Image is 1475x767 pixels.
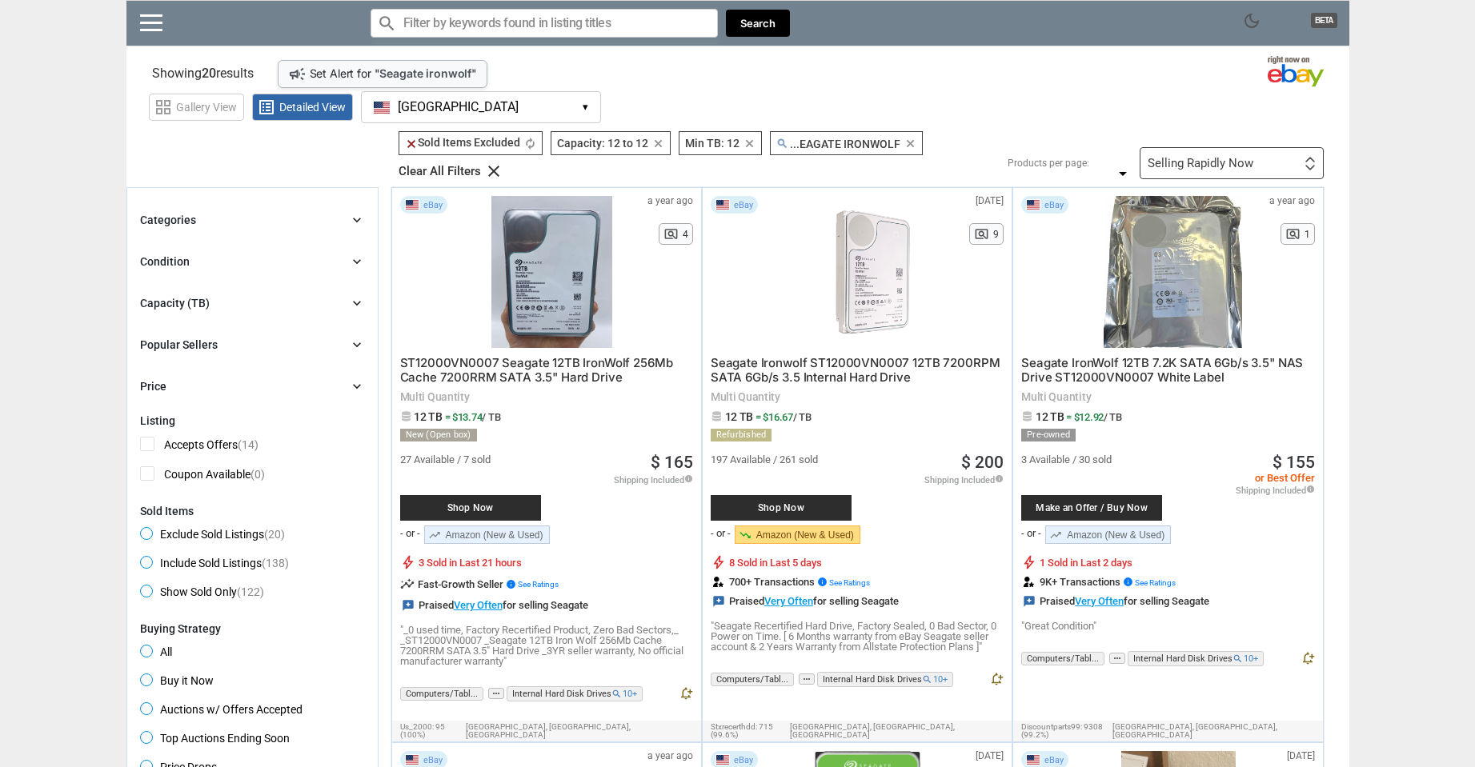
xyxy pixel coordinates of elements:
[428,529,441,541] span: trending_up
[711,722,773,739] span: 715 (99.6%)
[711,621,1004,652] p: "Seagate Recertified Hard Drive, Factory Sealed, 0 Bad Sector, 0 Power on Time. [ 6 Months warran...
[712,595,725,608] i: reviews
[715,754,730,765] img: USA Flag
[1026,754,1040,765] img: USA Flag
[349,212,365,228] i: chevron_right
[237,585,264,598] span: (122)
[140,556,289,575] span: Include Sold Listings
[711,528,731,538] div: - or -
[1040,577,1176,587] span: 9K+ Transactions
[684,474,693,483] i: info
[961,454,1004,471] span: $ 200
[400,528,420,538] div: - or -
[140,622,365,635] div: Buying Strategy
[1273,454,1315,471] a: $ 155
[1008,158,1089,168] div: Products per page:
[398,100,519,114] span: [GEOGRAPHIC_DATA]
[1287,751,1315,761] span: [DATE]
[1148,158,1253,170] div: Selling Rapidly Now
[557,137,648,150] span: Capacity: 12 to 12
[1021,722,1103,739] span: 9308 (99.2%)
[904,138,916,150] i: clear
[405,138,418,150] i: clear
[488,688,504,700] button: more_horiz
[466,723,693,739] span: [GEOGRAPHIC_DATA], [GEOGRAPHIC_DATA],[GEOGRAPHIC_DATA]
[400,355,673,385] span: ST12000VN0007 Seagate 12TB IronWolf 256Mb Cache 7200RRM SATA 3.5" Hard Drive
[1135,578,1176,587] span: See Ratings
[679,686,693,701] i: notification_add
[1045,525,1171,544] a: trending_upAmazon (New & Used)
[1021,652,1104,665] span: Computers/Tabl...
[651,454,693,471] a: $ 165
[140,673,214,693] span: Buy it Now
[400,722,434,731] span: us_2000:
[400,454,491,465] span: 27 Available / 7 sold
[739,529,752,541] span: trending_down
[1123,577,1133,587] i: info
[711,673,794,686] span: Computers/Tabl...
[1075,595,1124,607] a: Very Often
[1021,722,1082,731] span: discountparts99:
[140,645,172,664] span: All
[518,580,559,589] span: See Ratings
[349,337,365,353] i: chevron_right
[993,230,999,239] span: 9
[202,66,216,81] span: 20
[817,577,828,587] i: info
[400,625,693,666] p: "_0 used time, Factory Recertified Product, Zero Bad Sectors,_ _ST12000VN0007 _Seagate 12TB Iron ...
[611,689,622,699] i: search
[744,138,756,150] i: clear
[1109,653,1125,665] button: more_horiz
[1024,577,1034,587] img: review.svg
[711,554,727,570] i: bolt
[711,355,1000,385] span: Seagate Ironwolf ST12000VN0007 12TB 7200RPM SATA 6Gb/s 3.5 Internal Hard Drive
[176,102,237,113] span: Gallery View
[976,751,1004,761] span: [DATE]
[423,756,443,765] span: eBay
[1242,11,1261,30] span: dark_mode
[1021,358,1303,384] a: Seagate IronWolf 12TB 7.2K SATA 6Gb/s 3.5" NAS Drive ST12000VN0007 White Label
[1112,723,1314,739] span: [GEOGRAPHIC_DATA], [GEOGRAPHIC_DATA],[GEOGRAPHIC_DATA]
[711,722,757,731] span: stxrecerthdd:
[377,13,397,33] i: search
[1305,230,1310,239] span: 1
[154,98,173,117] span: grid_view
[829,578,870,587] span: See Ratings
[484,162,503,181] i: clear
[764,595,813,607] a: Very Often
[756,411,812,423] span: = $16.67
[679,686,693,704] button: notification_add
[817,672,953,687] span: Internal Hard Disk Drives
[400,358,673,384] a: ST12000VN0007 Seagate 12TB IronWolf 256Mb Cache 7200RRM SATA 3.5" Hard Drive
[1066,411,1122,423] span: = $12.92
[734,201,753,210] span: eBay
[989,672,1004,689] button: notification_add
[419,557,522,568] span: 3 Sold in Last 21 hours
[278,60,488,88] div: Set Alert for " "
[735,525,860,544] a: trending_downAmazon (New & Used)
[140,437,259,457] span: Accepts Offers
[711,479,879,521] a: Shop Now
[288,65,307,83] i: campaign
[974,226,989,242] span: pageview
[1311,13,1337,28] span: BETA
[1269,196,1315,206] span: a year ago
[482,411,500,423] span: / TB
[262,557,289,569] span: (138)
[647,751,693,761] span: a year ago
[1036,410,1064,423] span: 12 TB
[713,577,723,587] img: review.svg
[400,687,483,701] span: Computers/Tabl...
[711,391,1004,402] span: Multi Quantity
[933,674,948,685] span: 10+
[140,254,190,270] div: Condition
[1244,653,1258,664] span: 10+
[454,599,503,611] a: Very Often
[1023,595,1036,608] i: reviews
[361,91,601,123] button: [GEOGRAPHIC_DATA] ▾
[349,378,365,394] i: chevron_right
[400,722,445,739] span: 95 (100%)
[140,466,265,486] span: Coupon Available
[1236,485,1315,495] span: Shipping Included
